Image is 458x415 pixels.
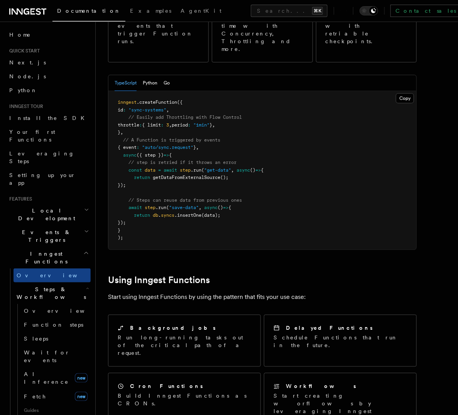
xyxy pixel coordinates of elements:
[6,196,32,202] span: Features
[21,304,91,318] a: Overview
[164,152,169,158] span: =>
[24,349,70,363] span: Wait for events
[6,207,84,222] span: Local Development
[255,167,261,173] span: =>
[24,322,83,328] span: Function steps
[9,172,76,186] span: Setting up your app
[172,122,188,128] span: period
[24,393,46,400] span: Fetch
[193,145,196,150] span: }
[108,275,210,285] a: Using Inngest Functions
[169,152,172,158] span: {
[6,56,91,69] a: Next.js
[161,213,174,218] span: syncs
[204,167,231,173] span: "get-data"
[360,6,378,15] button: Toggle dark mode
[237,167,250,173] span: async
[169,205,199,210] span: "save-data"
[166,107,169,113] span: ,
[158,167,161,173] span: =
[153,175,220,180] span: getDataFromExternalSource
[118,100,137,105] span: inngest
[9,115,89,121] span: Install the SDK
[125,2,176,21] a: Examples
[153,213,158,218] span: db
[274,334,407,349] p: Schedule Functions that run in the future.
[24,371,69,385] span: AI Inference
[123,137,220,143] span: // A Function is triggered by events
[134,175,150,180] span: return
[286,383,356,390] h2: Workflows
[204,205,218,210] span: async
[137,100,177,105] span: .createFunction
[118,334,251,357] p: Run long-running tasks out of the critical path of a request.
[6,69,91,83] a: Node.js
[139,122,142,128] span: :
[120,130,123,135] span: ,
[24,336,48,342] span: Sleeps
[164,167,177,173] span: await
[108,315,261,367] a: Background jobsRun long-running tasks out of the critical path of a request.
[210,122,212,128] span: }
[21,318,91,332] a: Function steps
[9,129,55,143] span: Your first Functions
[128,205,142,210] span: await
[6,147,91,168] a: Leveraging Steps
[220,175,228,180] span: ();
[251,5,328,17] button: Search...⌘K
[9,59,46,66] span: Next.js
[145,205,155,210] span: step
[196,145,199,150] span: ,
[396,93,414,103] button: Copy
[6,83,91,97] a: Python
[6,103,43,110] span: Inngest tour
[6,247,91,268] button: Inngest Functions
[169,122,172,128] span: ,
[137,145,139,150] span: :
[24,308,103,314] span: Overview
[199,205,201,210] span: ,
[155,205,166,210] span: .run
[6,228,84,244] span: Events & Triggers
[130,8,171,14] span: Examples
[250,167,255,173] span: ()
[9,31,31,39] span: Home
[191,167,201,173] span: .run
[193,122,210,128] span: "1min"
[166,205,169,210] span: (
[108,292,417,302] p: Start using Inngest Functions by using the pattern that fits your use case:
[118,228,120,233] span: }
[143,75,157,91] button: Python
[52,2,125,22] a: Documentation
[14,282,91,304] button: Steps & Workflows
[9,87,37,93] span: Python
[128,115,242,120] span: // Easily add Throttling with Flow Control
[158,213,161,218] span: .
[261,167,264,173] span: {
[223,205,228,210] span: =>
[9,150,74,164] span: Leveraging Steps
[130,383,203,390] h2: Cron Functions
[128,160,237,165] span: // step is retried if it throws an error
[286,324,373,332] h2: Delayed Functions
[128,197,242,203] span: // Steps can reuse data from previous ones
[218,205,223,210] span: ()
[6,250,83,265] span: Inngest Functions
[123,152,137,158] span: async
[21,389,91,404] a: Fetchnew
[123,107,126,113] span: :
[9,73,46,79] span: Node.js
[6,48,40,54] span: Quick start
[57,8,121,14] span: Documentation
[75,392,88,401] span: new
[118,130,120,135] span: }
[14,285,86,301] span: Steps & Workflows
[142,122,161,128] span: { limit
[201,167,204,173] span: (
[21,332,91,346] a: Sleeps
[201,213,220,218] span: (data);
[137,152,164,158] span: ({ step })
[6,28,91,42] a: Home
[128,167,142,173] span: const
[130,324,216,332] h2: Background jobs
